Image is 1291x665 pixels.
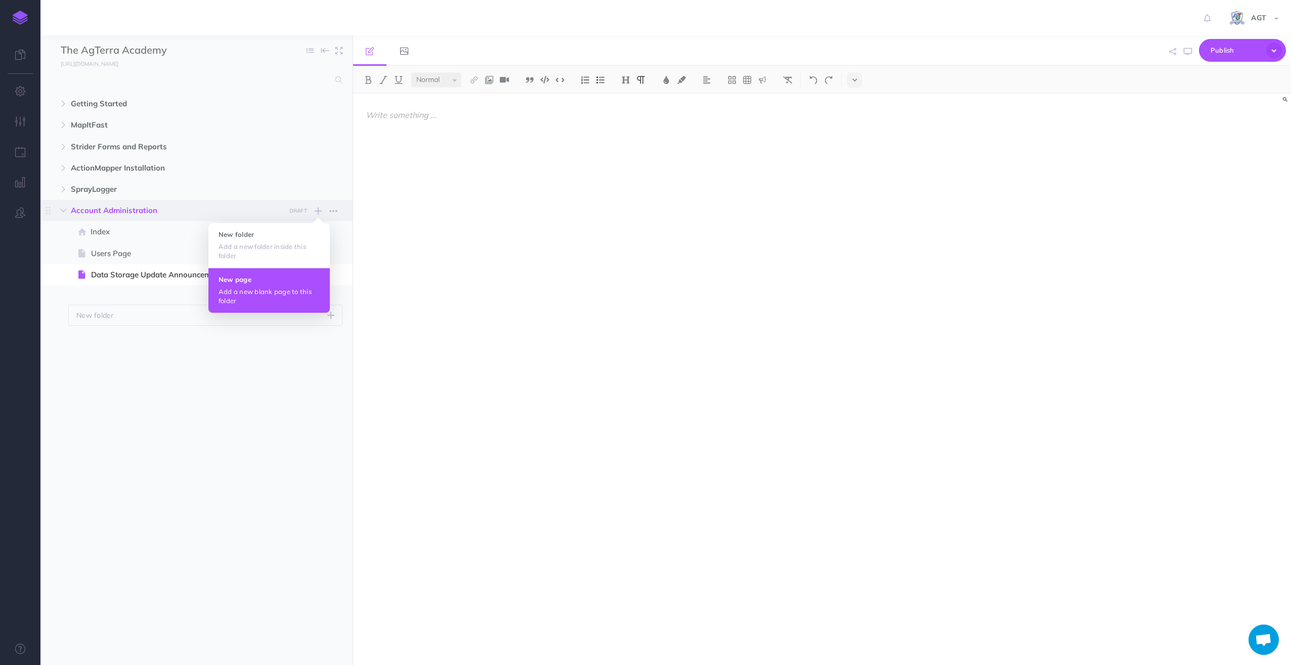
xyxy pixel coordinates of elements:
[824,76,833,84] img: Redo
[702,76,711,84] img: Alignment dropdown menu button
[636,76,645,84] img: Paragraph button
[809,76,818,84] img: Undo
[1228,10,1246,27] img: iCxL6hB4gPtK36lnwjqkK90dLekSAv8p9JC67nPZ.png
[91,247,292,260] span: Users Page
[219,231,320,238] h4: New folder
[394,76,403,84] img: Underline button
[743,76,752,84] img: Create table button
[208,223,330,268] button: New folder Add a new folder inside this folder
[525,76,534,84] img: Blockquote button
[1199,39,1286,62] button: Publish
[61,71,329,89] input: Search
[208,268,330,313] button: New page Add a new blank page to this folder
[71,162,279,174] span: ActionMapper Installation
[469,76,479,84] img: Link button
[13,11,28,25] img: logo-mark.svg
[219,276,320,283] h4: New page
[621,76,630,84] img: Headings dropdown button
[783,76,792,84] img: Clear styles button
[555,76,565,84] img: Inline code button
[91,269,292,281] span: Data Storage Update Announcement
[364,76,373,84] img: Bold button
[61,43,180,58] input: Documentation Name
[71,183,279,195] span: SprayLogger
[596,76,605,84] img: Unordered list button
[485,76,494,84] img: Add image button
[662,76,671,84] img: Text color button
[91,226,292,238] span: Index
[379,76,388,84] img: Italic button
[76,310,114,321] p: New folder
[677,76,686,84] img: Text background color button
[581,76,590,84] img: Ordered list button
[289,207,307,214] small: DRAFT
[68,305,342,326] button: New folder
[1246,13,1271,22] span: AGT
[40,58,128,68] a: [URL][DOMAIN_NAME]
[71,119,279,131] span: MapItFast
[61,60,118,67] small: [URL][DOMAIN_NAME]
[71,141,279,153] span: Strider Forms and Reports
[758,76,767,84] img: Callout dropdown menu button
[500,76,509,84] img: Add video button
[71,98,279,110] span: Getting Started
[219,242,320,260] p: Add a new folder inside this folder
[219,287,320,305] p: Add a new blank page to this folder
[540,76,549,84] img: Code block button
[71,204,279,217] span: Account Administration
[1249,625,1279,655] div: Open chat
[285,205,311,217] button: DRAFT
[1211,43,1261,58] span: Publish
